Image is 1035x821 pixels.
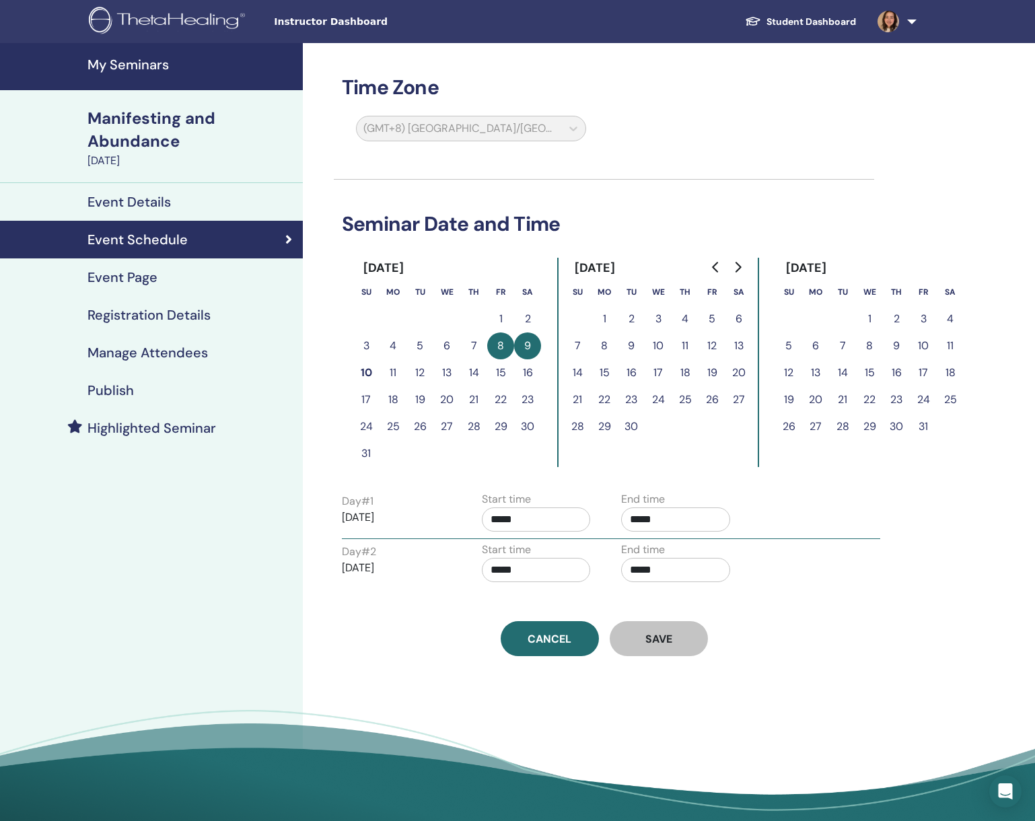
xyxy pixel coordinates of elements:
[89,7,250,37] img: logo.png
[591,386,618,413] button: 22
[591,279,618,306] th: Monday
[910,386,937,413] button: 24
[775,386,802,413] button: 19
[802,386,829,413] button: 20
[482,542,531,558] label: Start time
[380,359,406,386] button: 11
[487,279,514,306] th: Friday
[856,306,883,332] button: 1
[745,15,761,27] img: graduation-cap-white.svg
[353,258,415,279] div: [DATE]
[501,621,599,656] a: Cancel
[87,269,157,285] h4: Event Page
[775,413,802,440] button: 26
[487,386,514,413] button: 22
[856,332,883,359] button: 8
[621,542,665,558] label: End time
[342,509,451,526] p: [DATE]
[802,413,829,440] button: 27
[699,359,725,386] button: 19
[87,153,295,169] div: [DATE]
[672,279,699,306] th: Thursday
[274,15,476,29] span: Instructor Dashboard
[699,279,725,306] th: Friday
[989,775,1022,808] div: Open Intercom Messenger
[353,359,380,386] button: 10
[883,279,910,306] th: Thursday
[514,359,541,386] button: 16
[618,306,645,332] button: 2
[460,279,487,306] th: Thursday
[433,413,460,440] button: 27
[645,359,672,386] button: 17
[514,279,541,306] th: Saturday
[514,413,541,440] button: 30
[856,386,883,413] button: 22
[514,306,541,332] button: 2
[460,359,487,386] button: 14
[87,420,216,436] h4: Highlighted Seminar
[380,332,406,359] button: 4
[342,493,373,509] label: Day # 1
[487,306,514,332] button: 1
[564,386,591,413] button: 21
[878,11,899,32] img: default.jpg
[514,332,541,359] button: 9
[610,621,708,656] button: Save
[910,279,937,306] th: Friday
[725,279,752,306] th: Saturday
[380,386,406,413] button: 18
[802,359,829,386] button: 13
[856,359,883,386] button: 15
[883,306,910,332] button: 2
[564,279,591,306] th: Sunday
[406,332,433,359] button: 5
[883,386,910,413] button: 23
[514,386,541,413] button: 23
[334,212,874,236] h3: Seminar Date and Time
[705,254,727,281] button: Go to previous month
[618,413,645,440] button: 30
[564,258,627,279] div: [DATE]
[87,382,134,398] h4: Publish
[591,413,618,440] button: 29
[460,332,487,359] button: 7
[380,413,406,440] button: 25
[487,359,514,386] button: 15
[433,332,460,359] button: 6
[775,332,802,359] button: 5
[353,279,380,306] th: Sunday
[802,332,829,359] button: 6
[775,258,838,279] div: [DATE]
[937,306,964,332] button: 4
[829,413,856,440] button: 28
[380,279,406,306] th: Monday
[564,332,591,359] button: 7
[460,386,487,413] button: 21
[433,279,460,306] th: Wednesday
[487,332,514,359] button: 8
[406,279,433,306] th: Tuesday
[937,332,964,359] button: 11
[618,332,645,359] button: 9
[487,413,514,440] button: 29
[725,386,752,413] button: 27
[482,491,531,507] label: Start time
[618,359,645,386] button: 16
[910,306,937,332] button: 3
[910,332,937,359] button: 10
[725,306,752,332] button: 6
[460,413,487,440] button: 28
[353,440,380,467] button: 31
[699,386,725,413] button: 26
[672,359,699,386] button: 18
[672,332,699,359] button: 11
[734,9,867,34] a: Student Dashboard
[645,332,672,359] button: 10
[937,386,964,413] button: 25
[406,359,433,386] button: 12
[775,279,802,306] th: Sunday
[672,386,699,413] button: 25
[645,279,672,306] th: Wednesday
[699,332,725,359] button: 12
